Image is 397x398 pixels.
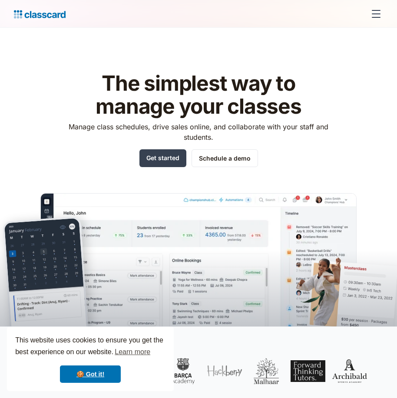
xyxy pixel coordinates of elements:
div: cookieconsent [7,327,174,391]
a: Schedule a demo [192,149,258,167]
span: This website uses cookies to ensure you get the best experience on our website. [15,335,165,359]
a: learn more about cookies [113,345,152,359]
h1: The simplest way to manage your classes [61,72,337,118]
a: Get started [139,149,186,167]
a: dismiss cookie message [60,365,121,383]
a: home [14,8,66,20]
div: menu [366,3,383,24]
p: Manage class schedules, drive sales online, and collaborate with your staff and students. [61,122,337,142]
